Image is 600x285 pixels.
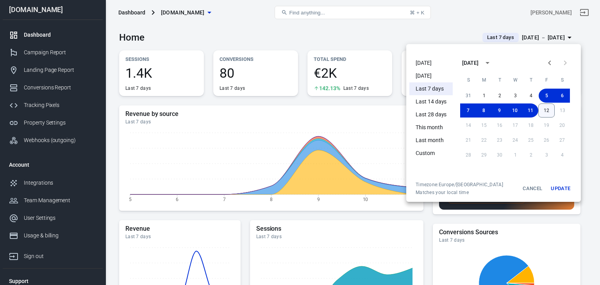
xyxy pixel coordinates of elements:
button: 4 [523,89,539,103]
button: 2 [492,89,507,103]
button: 7 [460,103,476,118]
button: 6 [554,89,570,103]
button: 3 [507,89,523,103]
li: This month [409,121,453,134]
li: Custom [409,147,453,160]
span: Saturday [555,72,569,88]
div: Timezone: Europe/[GEOGRAPHIC_DATA] [416,182,503,188]
span: Matches your local time [416,189,503,196]
button: Previous month [542,55,557,71]
button: 9 [491,103,507,118]
span: Wednesday [508,72,522,88]
span: Thursday [524,72,538,88]
button: 5 [539,89,554,103]
li: [DATE] [409,69,453,82]
button: 11 [523,103,538,118]
span: Friday [539,72,554,88]
button: 8 [476,103,491,118]
button: 1 [476,89,492,103]
li: Last 28 days [409,108,453,121]
span: Sunday [461,72,475,88]
button: Cancel [520,182,545,196]
button: 31 [461,89,476,103]
button: 12 [538,103,555,118]
li: Last 14 days [409,95,453,108]
li: Last 7 days [409,82,453,95]
li: Last month [409,134,453,147]
span: Tuesday [493,72,507,88]
div: [DATE] [462,59,479,67]
button: Update [548,182,573,196]
button: 10 [507,103,523,118]
button: calendar view is open, switch to year view [481,56,494,69]
span: Monday [477,72,491,88]
li: [DATE] [409,57,453,69]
